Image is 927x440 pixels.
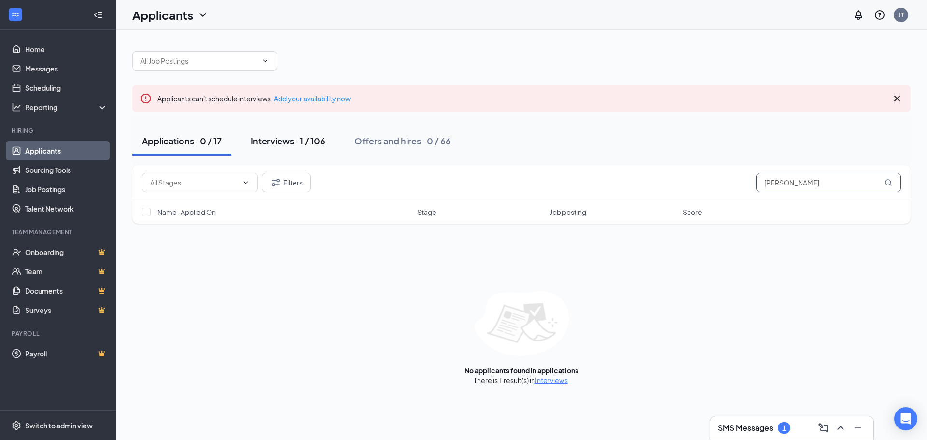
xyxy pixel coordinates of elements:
[782,424,786,432] div: 1
[142,135,222,147] div: Applications · 0 / 17
[25,160,108,180] a: Sourcing Tools
[251,135,325,147] div: Interviews · 1 / 106
[417,207,436,217] span: Stage
[25,141,108,160] a: Applicants
[197,9,209,21] svg: ChevronDown
[850,420,866,436] button: Minimize
[242,179,250,186] svg: ChevronDown
[25,199,108,218] a: Talent Network
[25,78,108,98] a: Scheduling
[12,228,106,236] div: Team Management
[150,177,238,188] input: All Stages
[894,407,917,430] div: Open Intercom Messenger
[817,422,829,434] svg: ComposeMessage
[25,300,108,320] a: SurveysCrown
[25,262,108,281] a: TeamCrown
[12,127,106,135] div: Hiring
[270,177,281,188] svg: Filter
[25,281,108,300] a: DocumentsCrown
[550,207,586,217] span: Job posting
[93,10,103,20] svg: Collapse
[756,173,901,192] input: Search in applications
[833,420,848,436] button: ChevronUp
[274,94,351,103] a: Add your availability now
[25,344,108,363] a: PayrollCrown
[140,56,257,66] input: All Job Postings
[852,422,864,434] svg: Minimize
[853,9,864,21] svg: Notifications
[25,40,108,59] a: Home
[12,329,106,338] div: Payroll
[132,7,193,23] h1: Applicants
[474,375,570,385] div: There is 1 result(s) in .
[683,207,702,217] span: Score
[885,179,892,186] svg: MagnifyingGlass
[815,420,831,436] button: ComposeMessage
[464,366,578,375] div: No applicants found in applications
[354,135,451,147] div: Offers and hires · 0 / 66
[11,10,20,19] svg: WorkstreamLogo
[25,59,108,78] a: Messages
[899,11,904,19] div: JT
[25,242,108,262] a: OnboardingCrown
[835,422,846,434] svg: ChevronUp
[25,180,108,199] a: Job Postings
[25,421,93,430] div: Switch to admin view
[157,207,216,217] span: Name · Applied On
[25,102,108,112] div: Reporting
[261,57,269,65] svg: ChevronDown
[535,376,568,384] a: Interviews
[140,93,152,104] svg: Error
[12,421,21,430] svg: Settings
[718,423,773,433] h3: SMS Messages
[157,94,351,103] span: Applicants can't schedule interviews.
[874,9,885,21] svg: QuestionInfo
[891,93,903,104] svg: Cross
[262,173,311,192] button: Filter Filters
[12,102,21,112] svg: Analysis
[475,291,569,356] img: empty-state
